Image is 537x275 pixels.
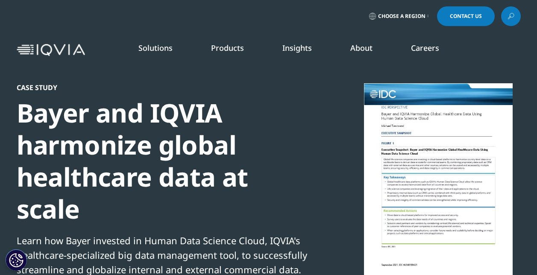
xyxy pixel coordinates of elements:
div: Case Study [17,83,310,92]
a: Products [211,43,244,53]
a: Solutions [138,43,173,53]
nav: Primary [88,30,521,70]
a: Insights [282,43,312,53]
span: Choose a Region [378,13,425,20]
div: Bayer and IQVIA harmonize global healthcare data at scale [17,97,310,225]
a: Contact Us [437,6,495,26]
a: Careers [411,43,439,53]
span: Contact Us [450,14,482,19]
button: Cookies Settings [6,249,27,271]
img: IQVIA Healthcare Information Technology and Pharma Clinical Research Company [17,44,85,56]
a: About [350,43,373,53]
